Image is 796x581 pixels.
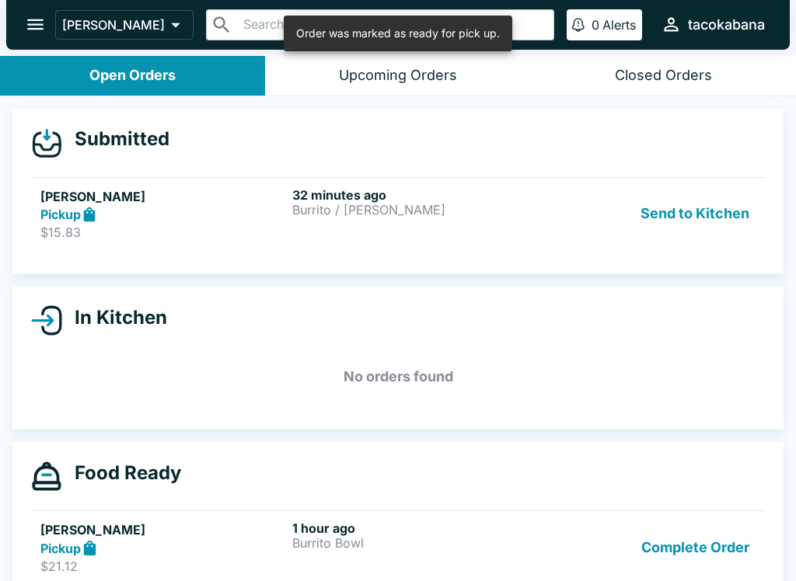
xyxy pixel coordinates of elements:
[16,5,55,44] button: open drawer
[292,203,538,217] p: Burrito / [PERSON_NAME]
[31,349,765,405] h5: No orders found
[40,207,81,222] strong: Pickup
[62,461,181,485] h4: Food Ready
[31,177,765,250] a: [PERSON_NAME]Pickup$15.8332 minutes agoBurrito / [PERSON_NAME]Send to Kitchen
[688,16,765,34] div: tacokabana
[292,187,538,203] h6: 32 minutes ago
[592,17,599,33] p: 0
[615,67,712,85] div: Closed Orders
[40,558,286,574] p: $21.12
[40,541,81,556] strong: Pickup
[40,224,286,240] p: $15.83
[239,14,547,36] input: Search orders by name or phone number
[292,520,538,536] h6: 1 hour ago
[62,17,165,33] p: [PERSON_NAME]
[40,187,286,206] h5: [PERSON_NAME]
[62,127,169,151] h4: Submitted
[602,17,636,33] p: Alerts
[292,536,538,550] p: Burrito Bowl
[40,520,286,539] h5: [PERSON_NAME]
[55,10,194,40] button: [PERSON_NAME]
[89,67,176,85] div: Open Orders
[634,187,756,241] button: Send to Kitchen
[339,67,457,85] div: Upcoming Orders
[655,8,771,41] button: tacokabana
[635,520,756,574] button: Complete Order
[296,20,500,47] div: Order was marked as ready for pick up.
[62,306,167,329] h4: In Kitchen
